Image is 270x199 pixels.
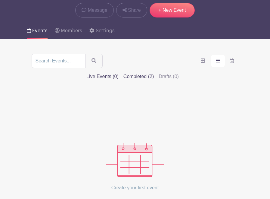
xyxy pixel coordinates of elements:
[116,3,147,17] a: Share
[86,73,119,80] label: Live Events (0)
[75,3,113,17] a: Message
[128,7,141,14] span: Share
[61,28,82,33] span: Members
[32,28,48,33] span: Events
[106,177,164,199] p: Create your first event
[55,22,82,39] a: Members
[89,22,114,39] a: Settings
[150,3,195,17] a: + New Event
[159,73,179,80] label: Drafts (0)
[27,22,48,39] a: Events
[196,55,239,67] div: order and view
[96,28,115,33] span: Settings
[106,143,164,177] img: events_empty-56550af544ae17c43cc50f3ebafa394433d06d5f1891c01edc4b5d1d59cfda54.svg
[88,7,107,14] span: Message
[123,73,154,80] label: Completed (2)
[32,54,85,68] input: Search Events...
[86,73,184,80] div: filters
